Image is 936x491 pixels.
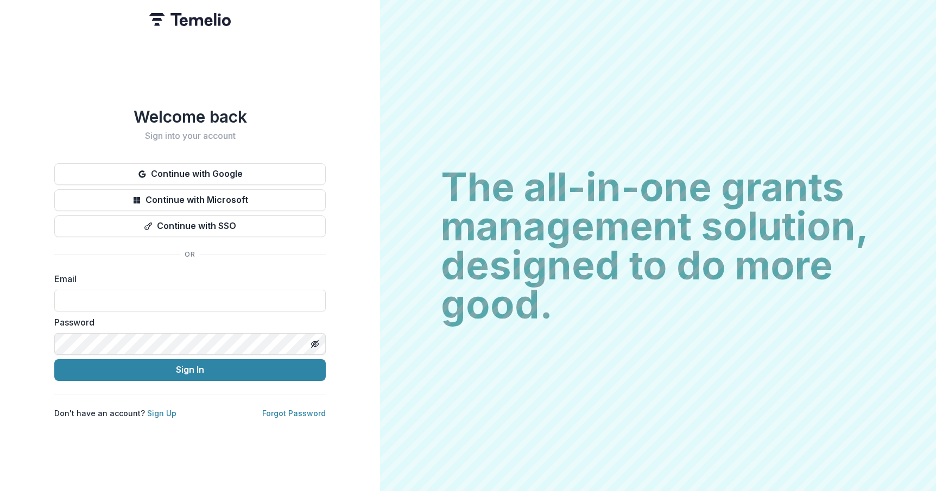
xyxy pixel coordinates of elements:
[54,107,326,126] h1: Welcome back
[147,409,176,418] a: Sign Up
[262,409,326,418] a: Forgot Password
[54,272,319,285] label: Email
[54,131,326,141] h2: Sign into your account
[54,215,326,237] button: Continue with SSO
[149,13,231,26] img: Temelio
[54,163,326,185] button: Continue with Google
[54,359,326,381] button: Sign In
[54,407,176,419] p: Don't have an account?
[54,316,319,329] label: Password
[54,189,326,211] button: Continue with Microsoft
[306,335,324,353] button: Toggle password visibility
